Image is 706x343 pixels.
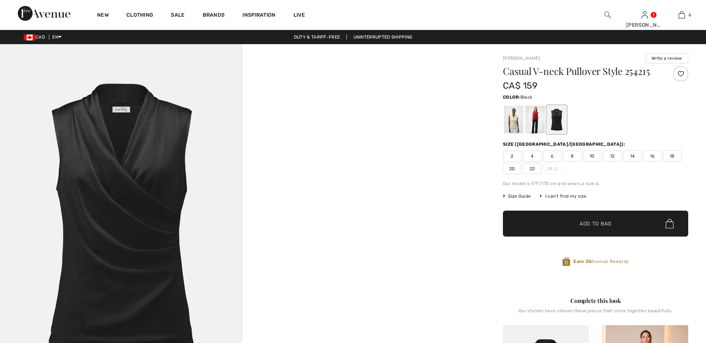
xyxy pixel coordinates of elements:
img: 1ère Avenue [18,6,70,21]
a: Sale [171,12,185,20]
div: Deep cherry [526,106,545,133]
span: Inspiration [242,12,275,20]
a: New [97,12,109,20]
span: Black [520,95,533,100]
img: Canadian Dollar [24,34,36,40]
video: Your browser does not support the video tag. [243,44,485,165]
span: 22 [523,163,541,174]
span: CAD [24,34,48,40]
img: Avenue Rewards [562,257,570,267]
span: 4 [523,151,541,162]
span: Avenue Rewards [573,258,629,265]
a: Sign In [642,11,648,18]
span: 18 [663,151,682,162]
a: Live [294,11,305,19]
span: Add to Bag [580,220,611,228]
img: Bag.svg [666,219,674,228]
span: 24 [543,163,561,174]
span: CA$ 159 [503,80,537,91]
span: 6 [689,11,691,18]
img: My Bag [679,10,685,19]
div: I can't find my size [540,193,586,199]
span: 2 [503,151,521,162]
span: 20 [503,163,521,174]
a: Brands [203,12,225,20]
h1: Casual V-neck Pullover Style 254215 [503,66,657,76]
button: Write a review [645,53,688,63]
div: Size ([GEOGRAPHIC_DATA]/[GEOGRAPHIC_DATA]): [503,141,627,148]
button: Add to Bag [503,211,688,237]
div: Complete this look [503,296,688,305]
a: 6 [663,10,700,19]
div: Our model is 5'9"/175 cm and wears a size 6. [503,180,688,187]
img: ring-m.svg [554,167,557,171]
span: Size Guide [503,193,531,199]
div: Our stylists have chosen these pieces that come together beautifully. [503,308,688,319]
span: 12 [603,151,622,162]
div: Black [547,106,566,133]
a: [PERSON_NAME] [503,56,540,61]
a: Clothing [126,12,153,20]
strong: Earn 30 [573,259,591,264]
span: 6 [543,151,561,162]
img: My Info [642,10,648,19]
span: 8 [563,151,581,162]
div: [PERSON_NAME] [626,21,663,29]
span: 14 [623,151,642,162]
span: Color: [503,95,520,100]
span: EN [52,34,62,40]
iframe: Opens a widget where you can find more information [659,287,699,306]
img: search the website [604,10,611,19]
div: Birch [504,106,523,133]
span: 16 [643,151,662,162]
span: 10 [583,151,601,162]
